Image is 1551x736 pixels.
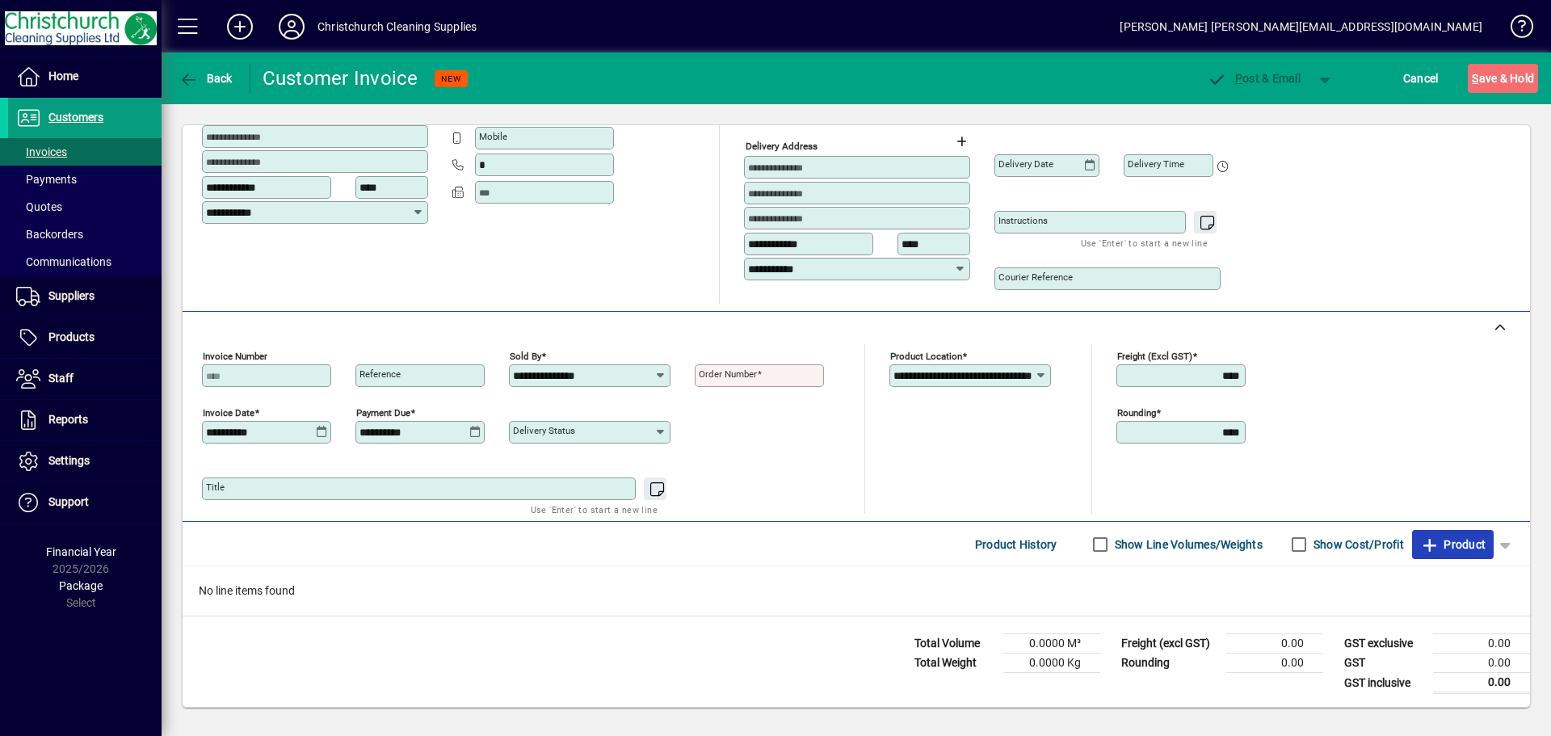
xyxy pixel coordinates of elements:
[203,407,254,418] mat-label: Invoice date
[206,482,225,493] mat-label: Title
[48,372,74,385] span: Staff
[1235,72,1242,85] span: P
[174,64,237,93] button: Back
[16,228,83,241] span: Backorders
[48,111,103,124] span: Customers
[1117,351,1192,362] mat-label: Freight (excl GST)
[1433,673,1530,693] td: 0.00
[1403,65,1439,91] span: Cancel
[531,500,658,519] mat-hint: Use 'Enter' to start a new line
[1468,64,1538,93] button: Save & Hold
[16,200,62,213] span: Quotes
[1113,634,1226,654] td: Freight (excl GST)
[1433,654,1530,673] td: 0.00
[8,359,162,399] a: Staff
[948,128,974,154] button: Choose address
[1472,72,1478,85] span: S
[1081,233,1208,252] mat-hint: Use 'Enter' to start a new line
[48,454,90,467] span: Settings
[1003,654,1100,673] td: 0.0000 Kg
[1336,634,1433,654] td: GST exclusive
[8,57,162,97] a: Home
[998,215,1048,226] mat-label: Instructions
[8,318,162,358] a: Products
[1226,634,1323,654] td: 0.00
[1433,634,1530,654] td: 0.00
[906,654,1003,673] td: Total Weight
[906,634,1003,654] td: Total Volume
[969,530,1064,559] button: Product History
[8,193,162,221] a: Quotes
[998,158,1053,170] mat-label: Delivery date
[8,248,162,275] a: Communications
[699,368,757,380] mat-label: Order number
[1112,536,1263,553] label: Show Line Volumes/Weights
[8,482,162,523] a: Support
[16,255,111,268] span: Communications
[16,145,67,158] span: Invoices
[48,330,95,343] span: Products
[162,64,250,93] app-page-header-button: Back
[8,400,162,440] a: Reports
[1120,14,1482,40] div: [PERSON_NAME] [PERSON_NAME][EMAIL_ADDRESS][DOMAIN_NAME]
[8,441,162,482] a: Settings
[214,12,266,41] button: Add
[479,131,507,142] mat-label: Mobile
[1003,634,1100,654] td: 0.0000 M³
[59,579,103,592] span: Package
[183,566,1530,616] div: No line items found
[1199,64,1309,93] button: Post & Email
[356,407,410,418] mat-label: Payment due
[1336,673,1433,693] td: GST inclusive
[8,221,162,248] a: Backorders
[359,368,401,380] mat-label: Reference
[203,351,267,362] mat-label: Invoice number
[1113,654,1226,673] td: Rounding
[317,14,477,40] div: Christchurch Cleaning Supplies
[48,495,89,508] span: Support
[975,532,1057,557] span: Product History
[1420,532,1486,557] span: Product
[48,289,95,302] span: Suppliers
[16,173,77,186] span: Payments
[510,351,541,362] mat-label: Sold by
[46,545,116,558] span: Financial Year
[48,413,88,426] span: Reports
[1336,654,1433,673] td: GST
[8,138,162,166] a: Invoices
[266,12,317,41] button: Profile
[8,166,162,193] a: Payments
[1310,536,1404,553] label: Show Cost/Profit
[1399,64,1443,93] button: Cancel
[8,276,162,317] a: Suppliers
[1117,407,1156,418] mat-label: Rounding
[998,271,1073,283] mat-label: Courier Reference
[1412,530,1494,559] button: Product
[890,351,962,362] mat-label: Product location
[1498,3,1531,56] a: Knowledge Base
[1207,72,1301,85] span: ost & Email
[48,69,78,82] span: Home
[1472,65,1534,91] span: ave & Hold
[1226,654,1323,673] td: 0.00
[1128,158,1184,170] mat-label: Delivery time
[441,74,461,84] span: NEW
[263,65,418,91] div: Customer Invoice
[179,72,233,85] span: Back
[513,425,575,436] mat-label: Delivery status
